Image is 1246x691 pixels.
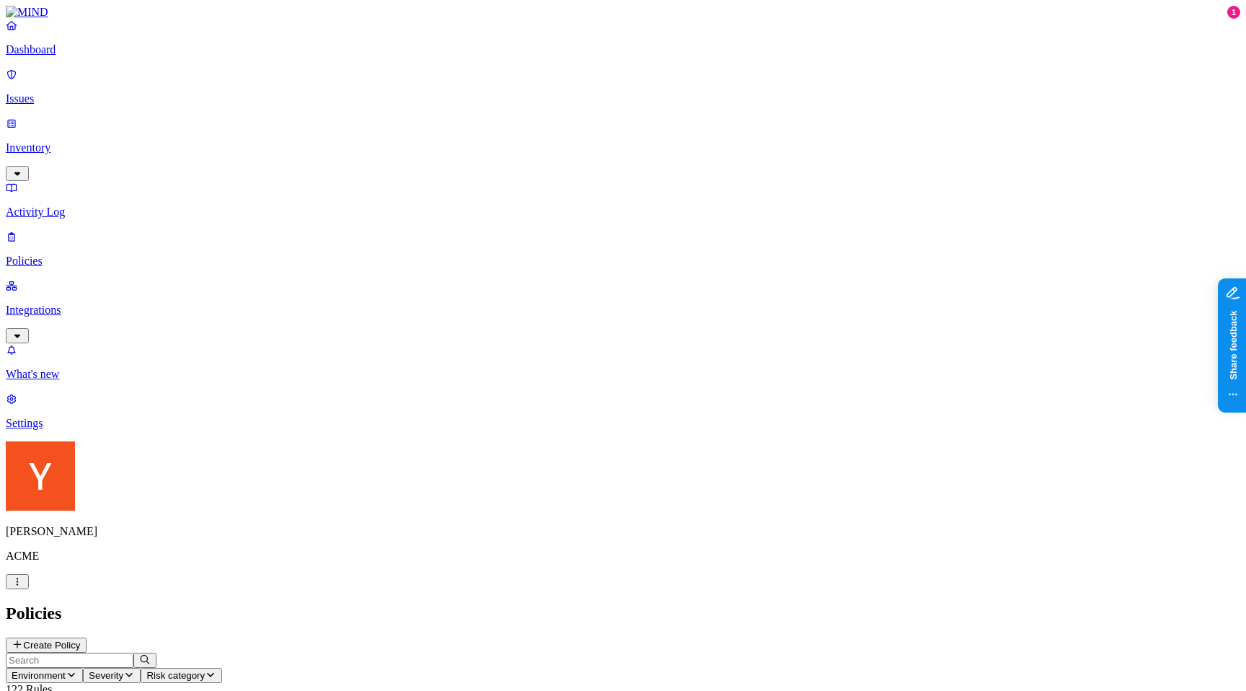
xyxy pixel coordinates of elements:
p: ACME [6,550,1240,563]
input: Search [6,653,133,668]
div: 1 [1227,6,1240,19]
p: What's new [6,368,1240,381]
button: Create Policy [6,638,87,653]
p: Activity Log [6,206,1240,219]
span: Environment [12,670,66,681]
a: MIND [6,6,1240,19]
a: Dashboard [6,19,1240,56]
p: Integrations [6,304,1240,317]
img: MIND [6,6,48,19]
h2: Policies [6,604,1240,623]
a: What's new [6,343,1240,381]
a: Settings [6,392,1240,430]
p: Issues [6,92,1240,105]
span: Risk category [146,670,205,681]
a: Integrations [6,279,1240,341]
p: Dashboard [6,43,1240,56]
a: Activity Log [6,181,1240,219]
p: Inventory [6,141,1240,154]
p: Policies [6,255,1240,268]
img: Yoav Shaked [6,441,75,511]
a: Policies [6,230,1240,268]
span: Severity [89,670,123,681]
p: Settings [6,417,1240,430]
p: [PERSON_NAME] [6,525,1240,538]
a: Inventory [6,117,1240,179]
a: Issues [6,68,1240,105]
